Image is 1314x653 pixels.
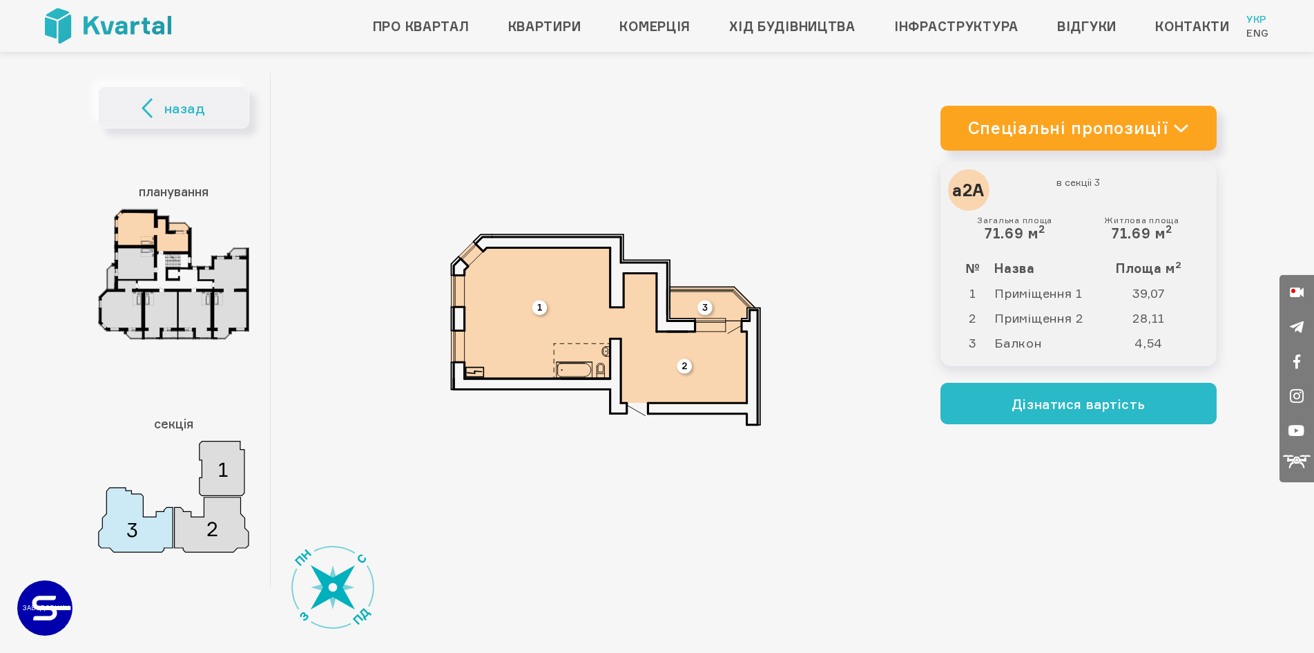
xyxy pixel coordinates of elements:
[994,281,1105,305] td: Приміщення 1
[940,106,1217,151] a: Спеціальні пропозиції
[1104,216,1179,225] small: Житлова площа
[951,281,994,305] td: 1
[45,8,171,44] img: Kvartal
[1057,15,1117,37] a: Відгуки
[98,410,249,437] h3: секція
[940,383,1217,424] button: Дізнатися вартість
[977,216,1052,225] small: Загальна площа
[619,15,690,37] a: Комерція
[1175,259,1182,270] sup: 2
[373,15,470,37] a: Про квартал
[951,256,994,281] th: №
[1105,330,1206,355] td: 4,54
[23,604,70,612] text: ЗАБУДОВНИК
[955,176,1202,189] small: в секціі 3
[508,15,581,37] a: Квартири
[164,98,206,119] span: назад
[994,305,1105,330] td: Приміщення 2
[951,305,994,330] td: 2
[1246,12,1269,26] a: Укр
[98,86,249,129] button: назад
[1246,26,1269,40] a: Eng
[894,15,1018,37] a: Інфраструктура
[1155,15,1230,37] a: Контакти
[729,15,856,37] a: Хід будівництва
[994,330,1105,355] td: Балкон
[1105,281,1206,305] td: 39,07
[1038,223,1045,236] sup: 2
[1105,305,1206,330] td: 28,11
[1166,223,1172,236] sup: 2
[450,234,761,427] img: Апартаменти а2А
[977,216,1052,242] div: 71.69 м
[1105,256,1206,281] th: Площа м
[98,178,249,205] h3: планування
[951,330,994,355] td: 3
[948,169,989,211] div: а2А
[17,580,73,636] a: ЗАБУДОВНИК
[994,256,1105,281] th: Назва
[1104,216,1179,242] div: 71.69 м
